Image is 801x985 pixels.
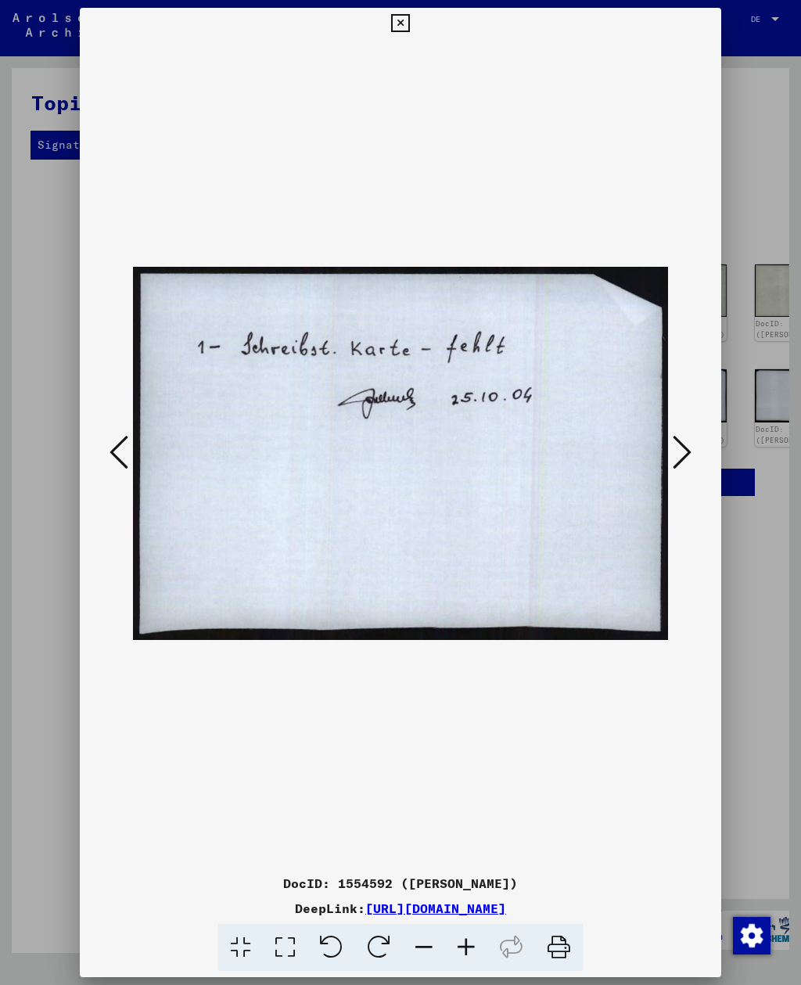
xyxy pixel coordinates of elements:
div: DeepLink: [80,899,720,918]
img: Zustimmung ändern [733,917,770,954]
a: [URL][DOMAIN_NAME] [365,901,506,916]
div: DocID: 1554592 ([PERSON_NAME]) [80,874,720,893]
img: 001.jpg [133,39,667,868]
div: Zustimmung ändern [732,916,770,954]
